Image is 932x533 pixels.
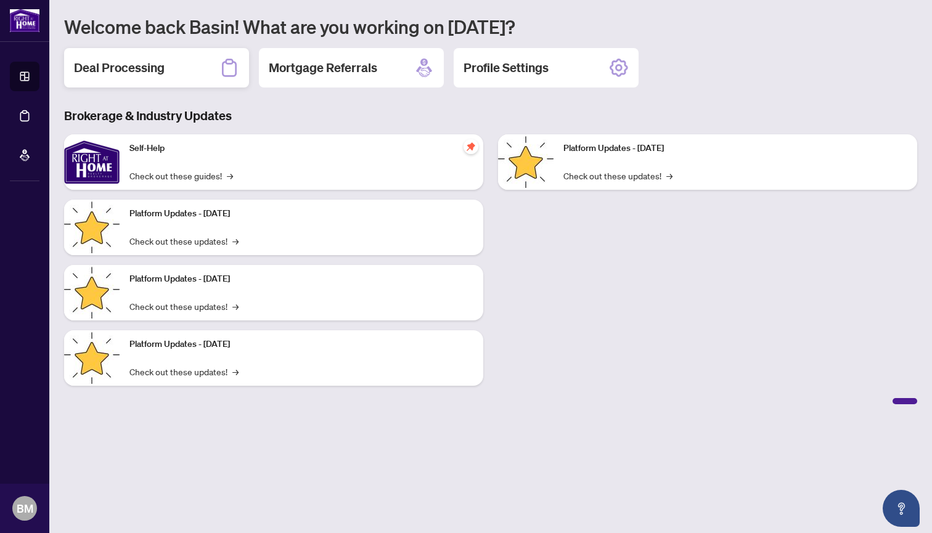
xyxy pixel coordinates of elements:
[129,169,233,182] a: Check out these guides!→
[129,365,239,378] a: Check out these updates!→
[64,107,917,124] h3: Brokerage & Industry Updates
[17,500,33,517] span: BM
[227,169,233,182] span: →
[129,142,473,155] p: Self-Help
[64,134,120,190] img: Self-Help
[464,59,549,76] h2: Profile Settings
[74,59,165,76] h2: Deal Processing
[64,330,120,386] img: Platform Updates - July 8, 2025
[64,200,120,255] img: Platform Updates - September 16, 2025
[129,207,473,221] p: Platform Updates - [DATE]
[232,299,239,313] span: →
[498,134,554,190] img: Platform Updates - June 23, 2025
[464,139,478,154] span: pushpin
[232,234,239,248] span: →
[666,169,672,182] span: →
[129,338,473,351] p: Platform Updates - [DATE]
[129,299,239,313] a: Check out these updates!→
[563,142,907,155] p: Platform Updates - [DATE]
[64,15,917,38] h1: Welcome back Basin! What are you working on [DATE]?
[883,490,920,527] button: Open asap
[129,272,473,286] p: Platform Updates - [DATE]
[64,265,120,320] img: Platform Updates - July 21, 2025
[269,59,377,76] h2: Mortgage Referrals
[563,169,672,182] a: Check out these updates!→
[129,234,239,248] a: Check out these updates!→
[10,9,39,32] img: logo
[232,365,239,378] span: →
